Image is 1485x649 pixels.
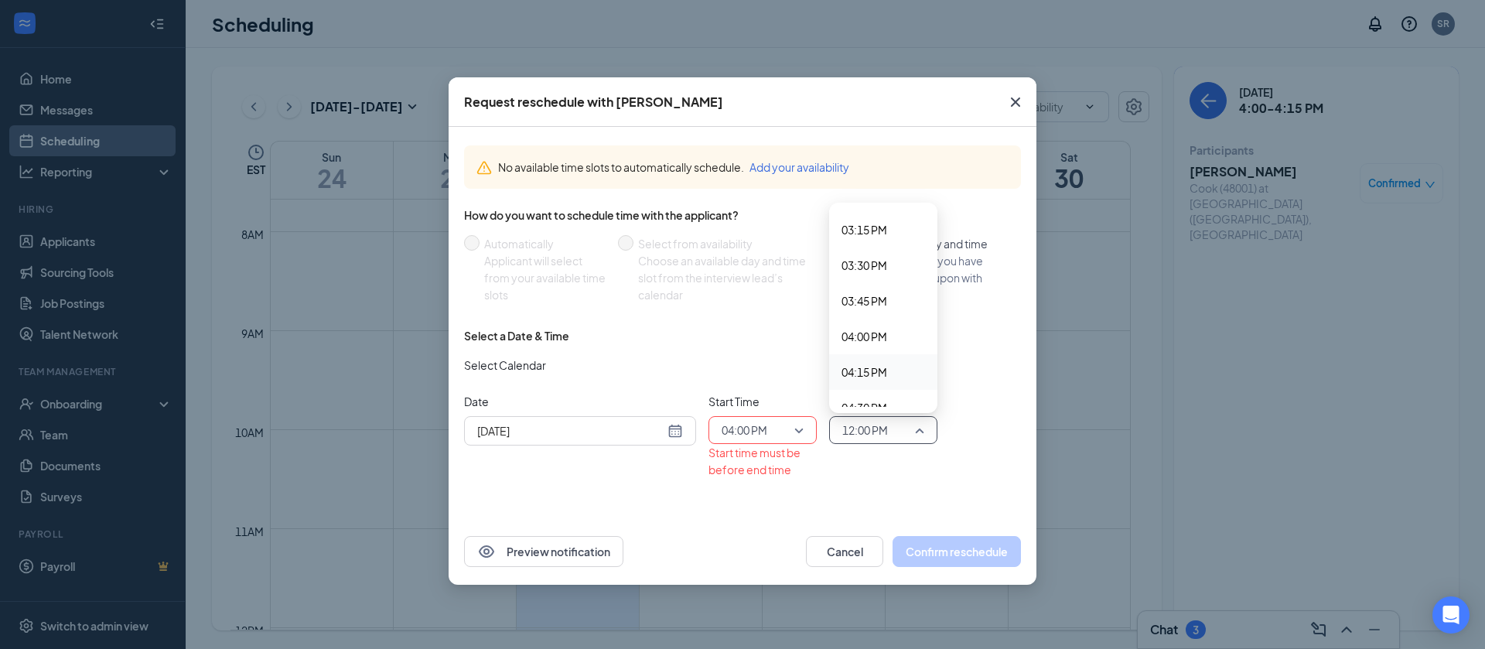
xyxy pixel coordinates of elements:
[749,159,849,176] button: Add your availability
[477,542,496,561] svg: Eye
[841,221,887,238] span: 03:15 PM
[464,357,546,374] span: Select Calendar
[464,94,723,111] div: Request reschedule with [PERSON_NAME]
[464,207,1021,223] div: How do you want to schedule time with the applicant?
[484,252,606,303] div: Applicant will select from your available time slots
[841,399,887,416] span: 04:30 PM
[708,444,817,478] div: Start time must be before end time
[842,418,888,442] span: 12:00 PM
[1006,93,1025,111] svg: Cross
[477,422,664,439] input: Aug 27, 2025
[464,393,696,410] span: Date
[1432,596,1470,634] div: Open Intercom Messenger
[638,252,821,303] div: Choose an available day and time slot from the interview lead’s calendar
[464,328,569,343] div: Select a Date & Time
[893,536,1021,567] button: Confirm reschedule
[995,77,1036,127] button: Close
[464,536,623,567] button: EyePreview notification
[638,235,821,252] div: Select from availability
[841,257,887,274] span: 03:30 PM
[708,393,817,410] span: Start Time
[476,160,492,176] svg: Warning
[841,328,887,345] span: 04:00 PM
[806,536,883,567] button: Cancel
[498,159,1009,176] div: No available time slots to automatically schedule.
[484,235,606,252] div: Automatically
[722,418,767,442] span: 04:00 PM
[841,292,887,309] span: 03:45 PM
[841,364,887,381] span: 04:15 PM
